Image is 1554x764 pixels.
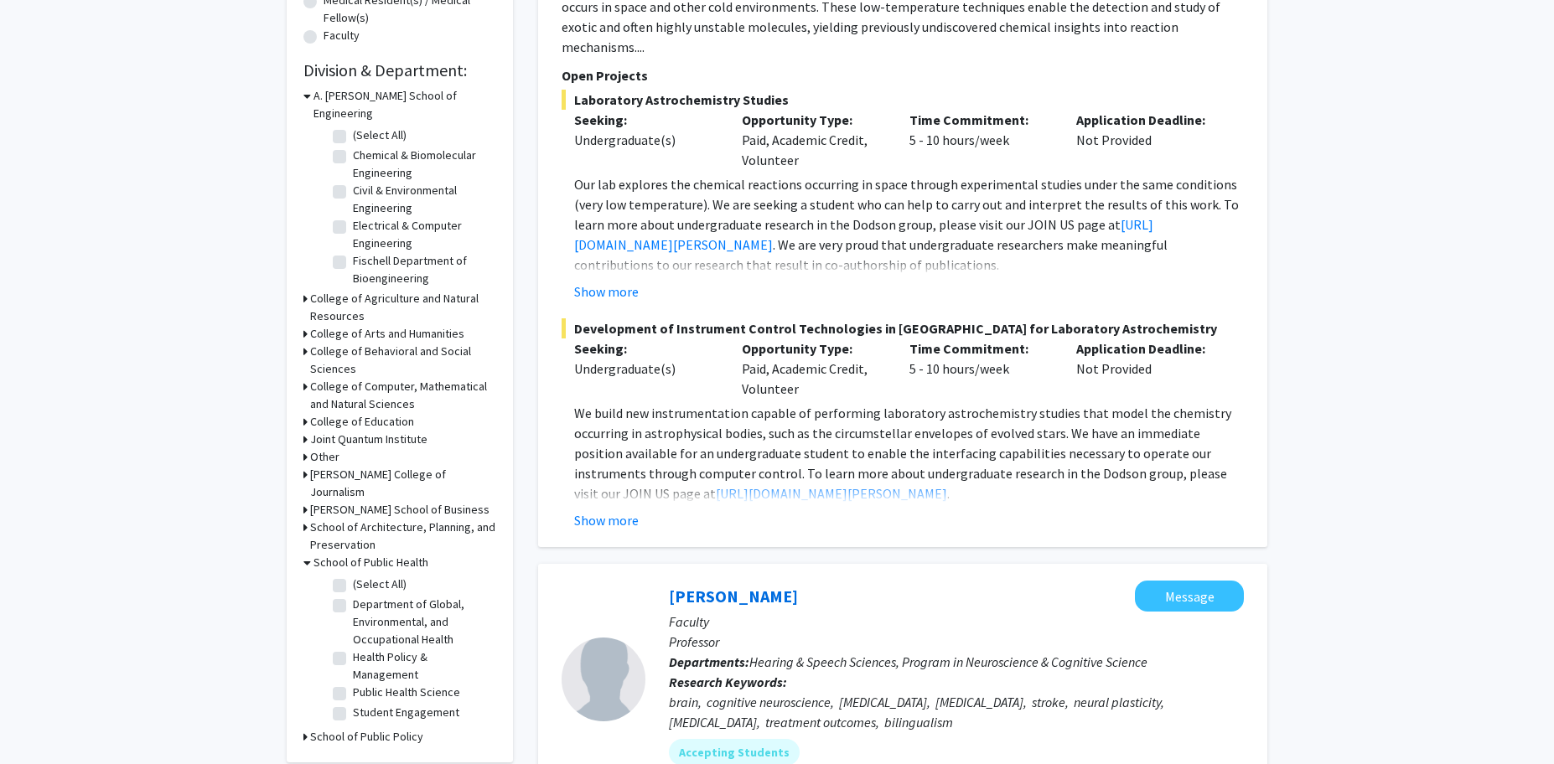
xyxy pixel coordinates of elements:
[1076,338,1219,359] p: Application Deadline:
[353,576,407,593] label: (Select All)
[562,65,1244,85] p: Open Projects
[310,431,427,448] h3: Joint Quantum Institute
[729,338,897,399] div: Paid, Academic Credit, Volunteer
[353,126,407,144] label: (Select All)
[310,290,496,325] h3: College of Agriculture and Natural Resources
[909,338,1052,359] p: Time Commitment:
[669,692,1244,732] div: brain, cognitive neuroscience, [MEDICAL_DATA], [MEDICAL_DATA], stroke, neural plasticity, [MEDICA...
[574,510,639,530] button: Show more
[353,182,492,217] label: Civil & Environmental Engineering
[749,653,1147,670] span: Hearing & Speech Sciences, Program in Neuroscience & Cognitive Science
[310,466,496,501] h3: [PERSON_NAME] College of Journalism
[729,110,897,170] div: Paid, Academic Credit, Volunteer
[353,648,492,684] label: Health Policy & Management
[13,689,71,751] iframe: Chat
[574,359,717,379] div: Undergraduate(s)
[353,704,459,721] label: Student Engagement
[353,287,492,323] label: Materials Science & Engineering
[1064,110,1231,170] div: Not Provided
[353,252,492,287] label: Fischell Department of Bioengineering
[310,448,339,466] h3: Other
[310,325,464,343] h3: College of Arts and Humanities
[353,684,460,701] label: Public Health Science
[310,413,414,431] h3: College of Education
[574,338,717,359] p: Seeking:
[574,281,639,302] button: Show more
[574,174,1244,275] p: Our lab explores the chemical reactions occurring in space through experimental studies under the...
[669,586,798,607] a: [PERSON_NAME]
[310,728,423,746] h3: School of Public Policy
[574,130,717,150] div: Undergraduate(s)
[669,612,1244,632] p: Faculty
[1135,581,1244,612] button: Message Yasmeen Faroqi-Shah
[669,674,787,690] b: Research Keywords:
[1076,110,1219,130] p: Application Deadline:
[574,110,717,130] p: Seeking:
[742,110,884,130] p: Opportunity Type:
[716,485,947,502] a: [URL][DOMAIN_NAME][PERSON_NAME]
[313,554,428,571] h3: School of Public Health
[310,378,496,413] h3: College of Computer, Mathematical and Natural Sciences
[1064,338,1231,399] div: Not Provided
[669,653,749,670] b: Departments:
[310,519,496,554] h3: School of Architecture, Planning, and Preservation
[562,90,1244,110] span: Laboratory Astrochemistry Studies
[574,403,1244,503] p: We build new instrumentation capable of performing laboratory astrochemistry studies that model t...
[909,110,1052,130] p: Time Commitment:
[303,60,496,80] h2: Division & Department:
[562,318,1244,338] span: Development of Instrument Control Technologies in [GEOGRAPHIC_DATA] for Laboratory Astrochemistry
[742,338,884,359] p: Opportunity Type:
[324,27,360,44] label: Faculty
[669,632,1244,652] p: Professor
[353,596,492,648] label: Department of Global, Environmental, and Occupational Health
[353,217,492,252] label: Electrical & Computer Engineering
[310,501,490,519] h3: [PERSON_NAME] School of Business
[897,110,1064,170] div: 5 - 10 hours/week
[897,338,1064,399] div: 5 - 10 hours/week
[313,87,496,122] h3: A. [PERSON_NAME] School of Engineering
[310,343,496,378] h3: College of Behavioral and Social Sciences
[353,147,492,182] label: Chemical & Biomolecular Engineering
